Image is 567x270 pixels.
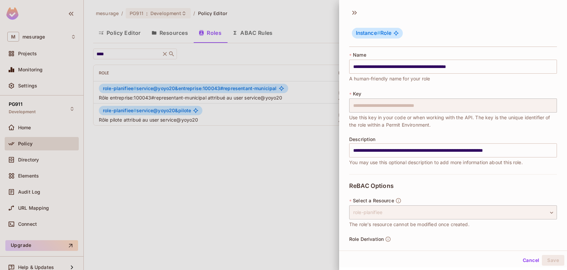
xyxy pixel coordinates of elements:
[349,183,394,189] span: ReBAC Options
[542,255,564,266] button: Save
[349,237,384,242] span: Role Derivation
[349,159,523,166] span: You may use this optional description to add more information about this role.
[353,198,394,203] span: Select a Resource
[353,91,361,96] span: Key
[349,75,430,82] span: A human-friendly name for your role
[353,52,366,58] span: Name
[349,205,557,219] div: role-planifiee
[356,30,380,36] span: Instance
[520,255,542,266] button: Cancel
[349,221,469,228] span: The role's resource cannot be modified once created.
[356,30,391,37] span: Role
[377,30,380,36] span: #
[349,114,557,129] span: Use this key in your code or when working with the API. The key is the unique identifier of the r...
[349,137,376,142] span: Description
